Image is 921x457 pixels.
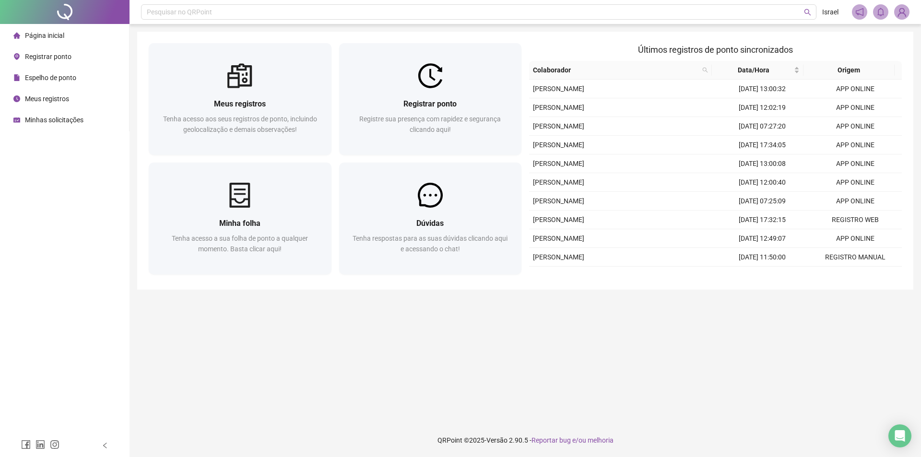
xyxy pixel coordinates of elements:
[25,95,69,103] span: Meus registros
[359,115,501,133] span: Registre sua presença com rapidez e segurança clicando aqui!
[533,85,584,93] span: [PERSON_NAME]
[25,74,76,82] span: Espelho de ponto
[716,211,809,229] td: [DATE] 17:32:15
[716,173,809,192] td: [DATE] 12:00:40
[895,5,909,19] img: 49044
[888,424,911,447] div: Open Intercom Messenger
[809,98,902,117] td: APP ONLINE
[809,229,902,248] td: APP ONLINE
[13,32,20,39] span: home
[21,440,31,449] span: facebook
[716,192,809,211] td: [DATE] 07:25:09
[533,197,584,205] span: [PERSON_NAME]
[353,234,508,253] span: Tenha respostas para as suas dúvidas clicando aqui e acessando o chat!
[716,267,809,285] td: [DATE] 07:30:00
[531,436,614,444] span: Reportar bug e/ou melhoria
[809,80,902,98] td: APP ONLINE
[716,154,809,173] td: [DATE] 13:00:08
[339,163,522,274] a: DúvidasTenha respostas para as suas dúvidas clicando aqui e acessando o chat!
[533,253,584,261] span: [PERSON_NAME]
[716,248,809,267] td: [DATE] 11:50:00
[716,65,792,75] span: Data/Hora
[50,440,59,449] span: instagram
[809,173,902,192] td: APP ONLINE
[533,216,584,223] span: [PERSON_NAME]
[638,45,793,55] span: Últimos registros de ponto sincronizados
[702,67,708,73] span: search
[876,8,885,16] span: bell
[533,141,584,149] span: [PERSON_NAME]
[712,61,803,80] th: Data/Hora
[716,98,809,117] td: [DATE] 12:02:19
[416,219,444,228] span: Dúvidas
[13,74,20,81] span: file
[533,178,584,186] span: [PERSON_NAME]
[803,61,895,80] th: Origem
[804,9,811,16] span: search
[13,117,20,123] span: schedule
[716,80,809,98] td: [DATE] 13:00:32
[149,163,331,274] a: Minha folhaTenha acesso a sua folha de ponto a qualquer momento. Basta clicar aqui!
[35,440,45,449] span: linkedin
[716,136,809,154] td: [DATE] 17:34:05
[716,117,809,136] td: [DATE] 07:27:20
[214,99,266,108] span: Meus registros
[533,160,584,167] span: [PERSON_NAME]
[809,117,902,136] td: APP ONLINE
[403,99,457,108] span: Registrar ponto
[13,53,20,60] span: environment
[219,219,260,228] span: Minha folha
[533,65,698,75] span: Colaborador
[130,423,921,457] footer: QRPoint © 2025 - 2.90.5 -
[25,116,83,124] span: Minhas solicitações
[25,53,71,60] span: Registrar ponto
[809,248,902,267] td: REGISTRO MANUAL
[339,43,522,155] a: Registrar pontoRegistre sua presença com rapidez e segurança clicando aqui!
[172,234,308,253] span: Tenha acesso a sua folha de ponto a qualquer momento. Basta clicar aqui!
[809,211,902,229] td: REGISTRO WEB
[149,43,331,155] a: Meus registrosTenha acesso aos seus registros de ponto, incluindo geolocalização e demais observa...
[102,442,108,449] span: left
[809,192,902,211] td: APP ONLINE
[809,136,902,154] td: APP ONLINE
[486,436,508,444] span: Versão
[533,104,584,111] span: [PERSON_NAME]
[855,8,864,16] span: notification
[25,32,64,39] span: Página inicial
[13,95,20,102] span: clock-circle
[822,7,838,17] span: Israel
[809,154,902,173] td: APP ONLINE
[533,234,584,242] span: [PERSON_NAME]
[809,267,902,285] td: REGISTRO MANUAL
[533,122,584,130] span: [PERSON_NAME]
[163,115,317,133] span: Tenha acesso aos seus registros de ponto, incluindo geolocalização e demais observações!
[700,63,710,77] span: search
[716,229,809,248] td: [DATE] 12:49:07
